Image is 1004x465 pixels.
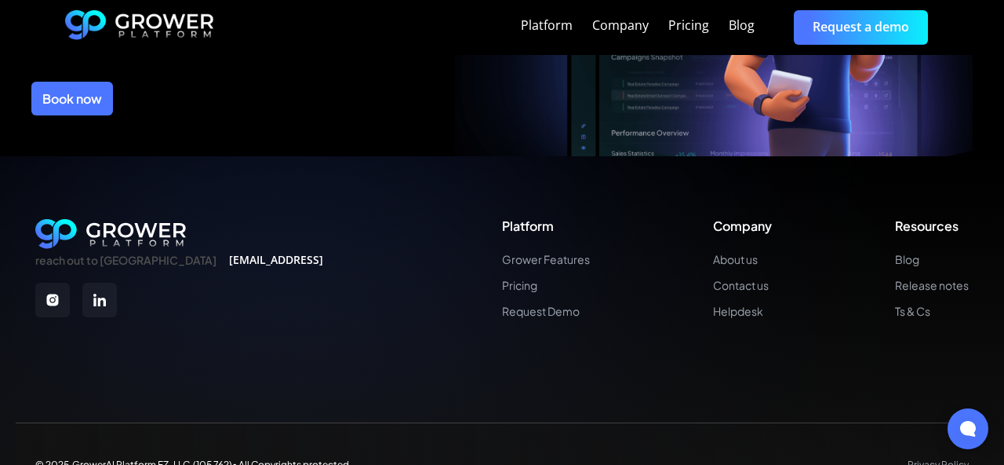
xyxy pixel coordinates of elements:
a: Ts & Cs [895,305,969,318]
div: Company [592,18,649,33]
div: Company [713,218,772,233]
a: Release notes [895,279,969,292]
a: Pricing [668,16,709,35]
div: Blog [729,18,755,33]
a: [EMAIL_ADDRESS] [229,254,323,267]
div: Platform [521,18,573,33]
a: Contact us [713,279,772,292]
a: Pricing [502,279,590,292]
a: Request Demo [502,305,590,318]
a: Book now [31,82,113,115]
div: Platform [502,218,590,233]
a: Grower Features [502,253,590,266]
a: home [65,10,214,45]
a: Helpdesk [713,305,772,318]
a: Blog [729,16,755,35]
div: Resources [895,218,969,233]
a: About us [713,253,772,266]
a: Platform [521,16,573,35]
a: Blog [895,253,969,266]
div: Pricing [668,18,709,33]
a: Request a demo [794,10,928,44]
a: Company [592,16,649,35]
div: reach out to [GEOGRAPHIC_DATA] [35,254,216,267]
